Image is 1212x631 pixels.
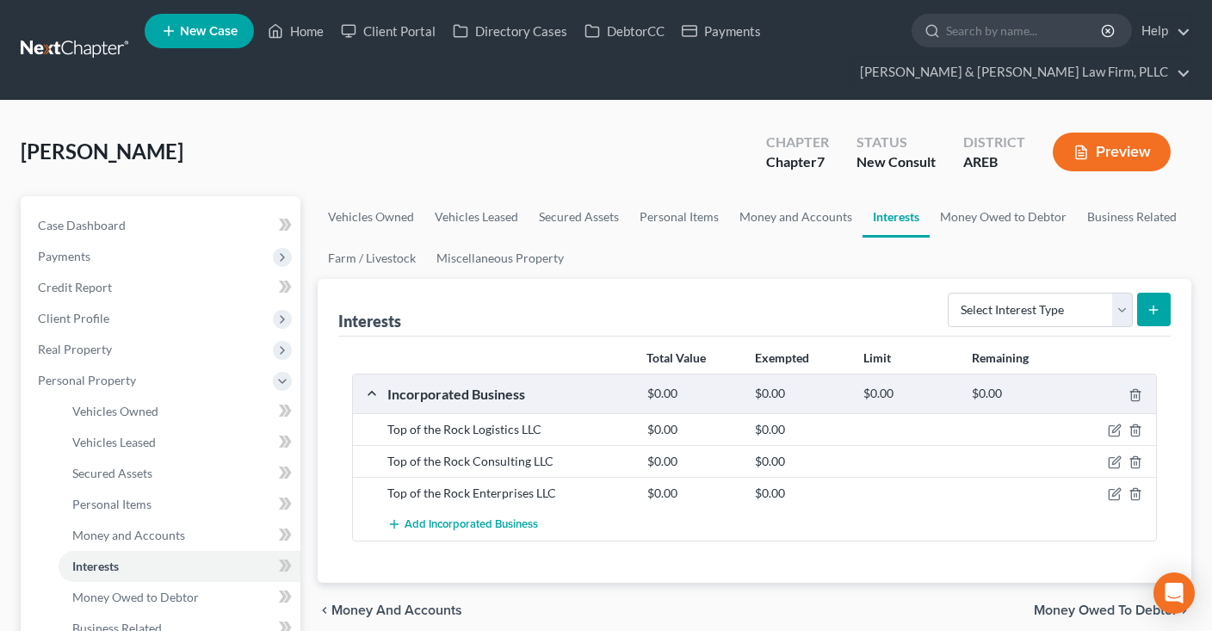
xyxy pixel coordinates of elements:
span: Money and Accounts [331,603,462,617]
div: Open Intercom Messenger [1153,572,1195,614]
span: New Case [180,25,238,38]
a: Vehicles Leased [424,196,529,238]
div: $0.00 [746,421,855,438]
button: chevron_left Money and Accounts [318,603,462,617]
a: Money Owed to Debtor [59,582,300,613]
span: Credit Report [38,280,112,294]
div: $0.00 [746,386,855,402]
a: Personal Items [59,489,300,520]
a: Secured Assets [529,196,629,238]
a: Help [1133,15,1190,46]
a: Money and Accounts [59,520,300,551]
a: Money and Accounts [729,196,863,238]
a: Home [259,15,332,46]
strong: Remaining [972,350,1029,365]
a: Business Related [1077,196,1187,238]
a: Interests [59,551,300,582]
input: Search by name... [946,15,1104,46]
div: Interests [338,311,401,331]
a: Vehicles Leased [59,427,300,458]
div: $0.00 [639,485,747,502]
span: Secured Assets [72,466,152,480]
a: Payments [673,15,770,46]
a: Money Owed to Debtor [930,196,1077,238]
a: Secured Assets [59,458,300,489]
a: Vehicles Owned [59,396,300,427]
div: Chapter [766,152,829,172]
span: Interests [72,559,119,573]
div: $0.00 [855,386,963,402]
div: New Consult [856,152,936,172]
strong: Limit [863,350,891,365]
strong: Total Value [646,350,706,365]
div: $0.00 [746,453,855,470]
span: Vehicles Leased [72,435,156,449]
span: Vehicles Owned [72,404,158,418]
div: Top of the Rock Consulting LLC [379,453,639,470]
span: Money Owed to Debtor [1034,603,1178,617]
button: Preview [1053,133,1171,171]
strong: Exempted [755,350,809,365]
div: $0.00 [963,386,1072,402]
div: District [963,133,1025,152]
span: Add Incorporated Business [405,518,538,532]
div: $0.00 [639,386,747,402]
span: Personal Property [38,373,136,387]
div: Incorporated Business [379,385,639,403]
span: Money Owed to Debtor [72,590,199,604]
a: Directory Cases [444,15,576,46]
span: Case Dashboard [38,218,126,232]
div: Top of the Rock Logistics LLC [379,421,639,438]
div: Chapter [766,133,829,152]
div: AREB [963,152,1025,172]
a: Personal Items [629,196,729,238]
span: Money and Accounts [72,528,185,542]
a: Client Portal [332,15,444,46]
span: Personal Items [72,497,151,511]
a: DebtorCC [576,15,673,46]
button: Add Incorporated Business [387,509,538,541]
a: Interests [863,196,930,238]
a: Vehicles Owned [318,196,424,238]
a: Credit Report [24,272,300,303]
div: $0.00 [639,421,747,438]
div: Status [856,133,936,152]
span: 7 [817,153,825,170]
a: Case Dashboard [24,210,300,241]
div: Top of the Rock Enterprises LLC [379,485,639,502]
div: $0.00 [746,485,855,502]
div: $0.00 [639,453,747,470]
a: [PERSON_NAME] & [PERSON_NAME] Law Firm, PLLC [851,57,1190,88]
a: Miscellaneous Property [426,238,574,279]
button: Money Owed to Debtor chevron_right [1034,603,1191,617]
span: [PERSON_NAME] [21,139,183,164]
a: Farm / Livestock [318,238,426,279]
span: Client Profile [38,311,109,325]
span: Payments [38,249,90,263]
i: chevron_left [318,603,331,617]
span: Real Property [38,342,112,356]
